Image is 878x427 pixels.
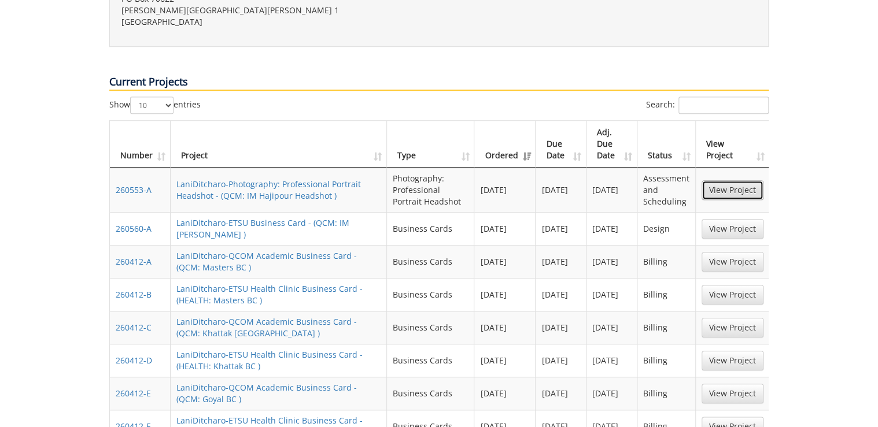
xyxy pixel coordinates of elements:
[387,168,475,212] td: Photography: Professional Portrait Headshot
[637,278,696,311] td: Billing
[474,121,536,168] th: Ordered: activate to sort column ascending
[387,212,475,245] td: Business Cards
[116,256,152,267] a: 260412-A
[702,219,763,239] a: View Project
[586,168,637,212] td: [DATE]
[702,384,763,403] a: View Project
[130,96,174,114] select: Showentries
[176,283,363,306] a: LaniDitcharo-ETSU Health Clinic Business Card - (HEALTH: Masters BC )
[637,377,696,410] td: Billing
[536,377,586,410] td: [DATE]
[586,245,637,278] td: [DATE]
[171,121,387,168] th: Project: activate to sort column ascending
[702,285,763,305] a: View Project
[176,349,363,372] a: LaniDitcharo-ETSU Health Clinic Business Card - (HEALTH: Khattak BC )
[474,377,536,410] td: [DATE]
[176,217,349,240] a: LaniDitcharo-ETSU Business Card - (QCM: IM [PERSON_NAME] )
[586,377,637,410] td: [DATE]
[116,322,152,333] a: 260412-C
[696,121,769,168] th: View Project: activate to sort column ascending
[536,168,586,212] td: [DATE]
[637,344,696,377] td: Billing
[176,179,361,201] a: LaniDitcharo-Photography: Professional Portrait Headshot - (QCM: IM Hajipour Headshot )
[586,311,637,344] td: [DATE]
[536,344,586,377] td: [DATE]
[586,212,637,245] td: [DATE]
[387,278,475,311] td: Business Cards
[387,245,475,278] td: Business Cards
[387,121,475,168] th: Type: activate to sort column ascending
[536,278,586,311] td: [DATE]
[176,316,357,339] a: LaniDitcharo-QCOM Academic Business Card - (QCM: Khattak [GEOGRAPHIC_DATA] )
[586,344,637,377] td: [DATE]
[116,388,151,399] a: 260412-E
[702,180,763,200] a: View Project
[116,184,152,195] a: 260553-A
[121,16,430,28] p: [GEOGRAPHIC_DATA]
[637,121,696,168] th: Status: activate to sort column ascending
[109,75,769,91] p: Current Projects
[474,311,536,344] td: [DATE]
[637,245,696,278] td: Billing
[586,121,637,168] th: Adj. Due Date: activate to sort column ascending
[110,121,171,168] th: Number: activate to sort column ascending
[702,351,763,370] a: View Project
[474,245,536,278] td: [DATE]
[702,252,763,272] a: View Project
[176,250,357,273] a: LaniDitcharo-QCOM Academic Business Card - (QCM: Masters BC )
[637,212,696,245] td: Design
[536,212,586,245] td: [DATE]
[116,289,152,300] a: 260412-B
[387,311,475,344] td: Business Cards
[637,168,696,212] td: Assessment and Scheduling
[678,96,769,114] input: Search:
[387,344,475,377] td: Business Cards
[646,96,769,114] label: Search:
[536,245,586,278] td: [DATE]
[536,311,586,344] td: [DATE]
[387,377,475,410] td: Business Cards
[702,318,763,337] a: View Project
[474,344,536,377] td: [DATE]
[586,278,637,311] td: [DATE]
[121,5,430,16] p: [PERSON_NAME][GEOGRAPHIC_DATA][PERSON_NAME] 1
[116,355,152,366] a: 260412-D
[474,168,536,212] td: [DATE]
[116,223,152,234] a: 260560-A
[474,212,536,245] td: [DATE]
[176,382,357,404] a: LaniDitcharo-QCOM Academic Business Card - (QCM: Goyal BC )
[536,121,586,168] th: Due Date: activate to sort column ascending
[109,96,201,114] label: Show entries
[637,311,696,344] td: Billing
[474,278,536,311] td: [DATE]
